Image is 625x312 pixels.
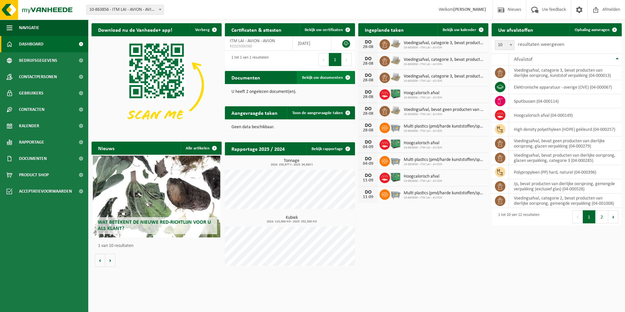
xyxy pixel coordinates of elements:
span: Voedingsafval, categorie 3, bevat producten van dierlijke oorsprong, kunststof v... [404,74,485,79]
h2: Ingeplande taken [358,23,410,36]
img: PB-HB-1400-HPE-GN-01 [390,88,401,99]
td: polypropyleen (PP) hard, naturel (04-000396) [509,165,622,179]
span: 10-863856 - ITM LAI - AVION [404,79,485,83]
span: Bekijk uw documenten [302,76,343,80]
a: Bekijk uw certificaten [299,23,354,36]
div: 28-08 [362,45,375,49]
div: DO [362,156,375,162]
span: 10-863856 - ITM LAI - AVION - AVION [86,5,164,15]
td: hoogcalorisch afval (04-000149) [509,108,622,122]
button: Next [608,210,618,223]
span: 10-863856 - ITM LAI - AVION - AVION [87,5,163,14]
span: 10-863856 - ITM LAI - AVION [404,179,442,183]
span: Multi plastics (pmd/harde kunststoffen/spanbanden/eps/folie naturel/folie gemeng... [404,191,485,196]
div: 28-08 [362,78,375,83]
span: Navigatie [19,20,39,36]
span: Voedingsafval, categorie 3, bevat producten van dierlijke oorsprong, kunststof v... [404,57,485,62]
span: Hoogcalorisch afval [404,174,442,179]
div: 04-09 [362,145,375,149]
h2: Certificaten & attesten [225,23,288,36]
span: 10 [495,41,514,50]
h3: Tonnage [228,159,355,166]
span: Contactpersonen [19,69,57,85]
div: 11-09 [362,178,375,183]
button: 2 [596,210,608,223]
span: Dashboard [19,36,43,52]
a: Wat betekent de nieuwe RED-richtlijn voor u als klant? [93,156,220,237]
button: Verberg [190,23,221,36]
span: Voedingsafval, categorie 3, bevat producten van dierlijke oorsprong, kunststof v... [404,41,485,46]
span: Bekijk uw kalender [443,28,476,32]
h2: Aangevraagde taken [225,106,284,119]
img: PB-HB-1400-HPE-GN-01 [390,138,401,149]
button: 1 [583,210,596,223]
span: Verberg [195,28,210,32]
div: 28-08 [362,128,375,133]
span: Wat betekent de nieuwe RED-richtlijn voor u als klant? [98,220,211,231]
td: elektronische apparatuur - overige (OVE) (04-000067) [509,80,622,94]
span: Contracten [19,101,44,118]
h2: Rapportage 2025 / 2024 [225,142,291,155]
span: 10 [495,40,515,50]
img: WB-2500-GAL-GY-01 [390,155,401,166]
img: LP-PA-00000-WDN-11 [390,105,401,116]
p: Geen data beschikbaar. [231,125,348,130]
span: Voedingsafval, bevat geen producten van dierlijke oorsprong, glazen verpakking [404,107,485,113]
a: Bekijk uw kalender [437,23,488,36]
button: Previous [318,53,329,66]
div: DO [362,90,375,95]
button: Vorige [95,254,105,267]
span: RED25000580 [230,44,288,49]
h2: Documenten [225,71,267,84]
div: DO [362,123,375,128]
span: 10-863856 - ITM LAI - AVION [404,163,485,166]
div: DO [362,56,375,61]
span: 2024: 115,000 m3 - 2025: 332,500 m3 [228,220,355,223]
h2: Download nu de Vanheede+ app! [92,23,179,36]
span: Acceptatievoorwaarden [19,183,72,199]
button: Volgende [105,254,115,267]
td: voedingsafval, categorie 2, bevat producten van dierlijke oorsprong, gemengde verpakking (04-001008) [509,194,622,208]
img: LP-PA-00000-WDN-11 [390,72,401,83]
span: Ophaling aanvragen [575,28,610,32]
span: 2024: 150,977 t - 2025: 94,683 t [228,163,355,166]
div: 11-09 [362,195,375,199]
img: Download de VHEPlus App [92,36,222,134]
div: DO [362,106,375,112]
button: Next [342,53,352,66]
span: Hoogcalorisch afval [404,91,442,96]
a: Ophaling aanvragen [569,23,621,36]
span: Gebruikers [19,85,43,101]
label: resultaten weergeven [518,42,564,47]
h3: Kubiek [228,216,355,223]
img: LP-PA-00000-WDN-11 [390,55,401,66]
p: 1 van 10 resultaten [98,244,218,248]
div: 28-08 [362,61,375,66]
span: 10-863856 - ITM LAI - AVION [404,46,485,50]
td: voedingsafval, bevat geen producten van dierlijke oorsprong, glazen verpakking (04-000279) [509,136,622,151]
div: 1 tot 1 van 1 resultaten [228,52,269,67]
span: Hoogcalorisch afval [404,141,442,146]
h2: Nieuws [92,142,121,154]
img: WB-2500-GAL-GY-01 [390,122,401,133]
span: Product Shop [19,167,49,183]
span: 10-863856 - ITM LAI - AVION [404,196,485,200]
div: DO [362,73,375,78]
span: Bedrijfsgegevens [19,52,57,69]
td: [DATE] [293,36,331,51]
span: Toon de aangevraagde taken [292,111,343,115]
td: ijs, bevat producten van dierlijke oorsprong, gemengde verpakking (exclusief glas) (04-000528) [509,179,622,194]
div: 1 tot 10 van 12 resultaten [495,210,539,224]
a: Alle artikelen [180,142,221,155]
span: Documenten [19,150,47,167]
h2: Uw afvalstoffen [492,23,540,36]
div: 28-08 [362,95,375,99]
span: 10-863856 - ITM LAI - AVION [404,129,485,133]
span: 10-863856 - ITM LAI - AVION [404,146,442,150]
div: DO [362,190,375,195]
span: Afvalstof [514,57,532,62]
span: Bekijk uw certificaten [305,28,343,32]
button: Previous [572,210,583,223]
div: 28-08 [362,112,375,116]
a: Toon de aangevraagde taken [287,106,354,119]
